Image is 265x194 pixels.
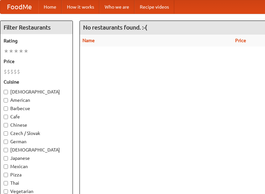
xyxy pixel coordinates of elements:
input: Thai [4,181,8,185]
label: Pizza [4,171,69,178]
li: $ [14,68,17,75]
h5: Rating [4,37,69,44]
h5: Cuisine [4,79,69,85]
label: American [4,97,69,103]
a: Name [82,38,95,43]
a: Price [235,38,246,43]
a: Home [38,0,62,14]
label: Barbecue [4,105,69,112]
li: ★ [24,47,28,55]
input: Czech / Slovak [4,131,8,136]
input: Cafe [4,115,8,119]
label: Mexican [4,163,69,170]
li: ★ [4,47,9,55]
input: American [4,98,8,102]
li: ★ [19,47,24,55]
ng-pluralize: No restaurants found. :-( [83,24,147,31]
li: $ [7,68,10,75]
a: How it works [62,0,99,14]
label: Czech / Slovak [4,130,69,137]
li: $ [17,68,20,75]
label: Cafe [4,113,69,120]
label: Chinese [4,122,69,128]
label: Japanese [4,155,69,162]
li: ★ [9,47,14,55]
label: [DEMOGRAPHIC_DATA] [4,89,69,95]
input: Chinese [4,123,8,127]
li: ★ [14,47,19,55]
label: Thai [4,180,69,186]
input: German [4,140,8,144]
a: Who we are [99,0,134,14]
a: FoodMe [0,0,38,14]
label: [DEMOGRAPHIC_DATA] [4,147,69,153]
input: Barbecue [4,106,8,111]
input: [DEMOGRAPHIC_DATA] [4,148,8,152]
a: Recipe videos [134,0,174,14]
li: $ [4,68,7,75]
input: Pizza [4,173,8,177]
input: Vegetarian [4,189,8,194]
input: [DEMOGRAPHIC_DATA] [4,90,8,94]
input: Japanese [4,156,8,161]
input: Mexican [4,164,8,169]
li: $ [10,68,14,75]
h4: Filter Restaurants [0,21,73,34]
h5: Price [4,58,69,65]
label: German [4,138,69,145]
